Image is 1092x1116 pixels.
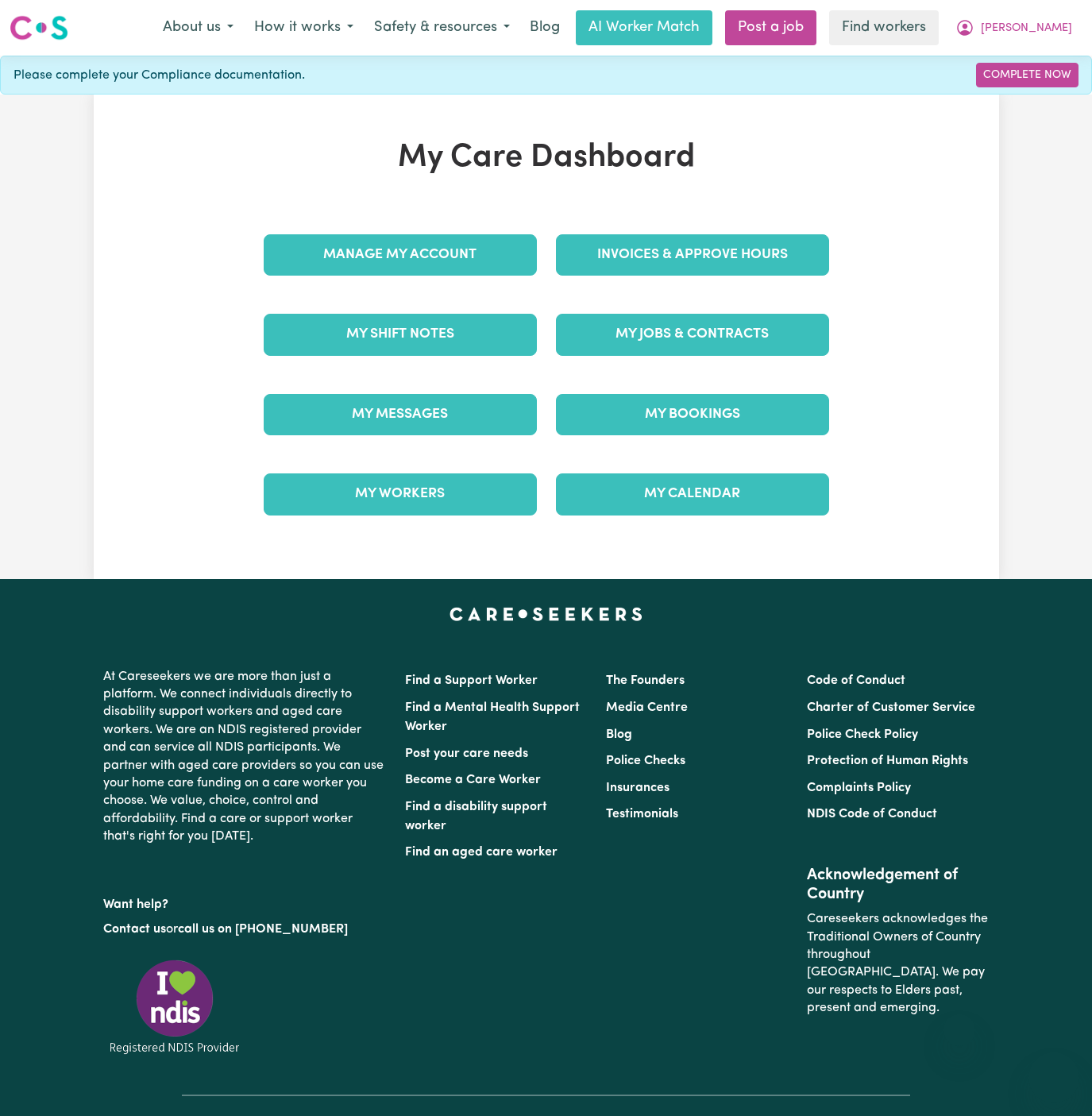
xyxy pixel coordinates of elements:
[556,234,829,276] a: Invoices & Approve Hours
[976,63,1078,87] a: Complete Now
[10,10,68,46] a: Careseekers logo
[556,394,829,435] a: My Bookings
[244,11,364,44] button: How it works
[103,662,386,852] p: At Careseekers we are more than just a platform. We connect individuals directly to disability su...
[606,755,685,767] a: Police Checks
[103,957,246,1056] img: Registered NDIS provider
[103,914,386,944] p: or
[10,14,68,42] img: Careseekers logo
[943,1014,975,1046] iframe: Close message
[405,701,580,733] a: Find a Mental Health Support Worker
[405,801,547,832] a: Find a disability support worker
[364,11,520,44] button: Safety & resources
[178,923,348,936] a: call us on [PHONE_NUMBER]
[264,234,537,276] a: Manage My Account
[807,808,937,821] a: NDIS Code of Conduct
[254,139,839,177] h1: My Care Dashboard
[405,747,528,760] a: Post your care needs
[945,11,1082,44] button: My Account
[981,20,1072,37] span: [PERSON_NAME]
[103,890,386,913] p: Want help?
[1028,1052,1079,1103] iframe: Button to launch messaging window
[576,10,712,45] a: AI Worker Match
[606,808,678,821] a: Testimonials
[405,774,541,786] a: Become a Care Worker
[807,728,918,741] a: Police Check Policy
[807,701,975,714] a: Charter of Customer Service
[152,11,244,44] button: About us
[606,701,688,714] a: Media Centre
[807,866,989,904] h2: Acknowledgement of Country
[556,314,829,355] a: My Jobs & Contracts
[807,904,989,1023] p: Careseekers acknowledges the Traditional Owners of Country throughout [GEOGRAPHIC_DATA]. We pay o...
[520,10,569,45] a: Blog
[556,473,829,515] a: My Calendar
[606,782,669,794] a: Insurances
[450,608,642,620] a: Careseekers home page
[807,782,911,794] a: Complaints Policy
[829,10,939,45] a: Find workers
[807,755,968,767] a: Protection of Human Rights
[606,674,685,687] a: The Founders
[264,314,537,355] a: My Shift Notes
[606,728,632,741] a: Blog
[405,674,538,687] a: Find a Support Worker
[264,394,537,435] a: My Messages
[807,674,905,687] a: Code of Conduct
[103,923,166,936] a: Contact us
[264,473,537,515] a: My Workers
[725,10,816,45] a: Post a job
[14,66,305,85] span: Please complete your Compliance documentation.
[405,846,558,859] a: Find an aged care worker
